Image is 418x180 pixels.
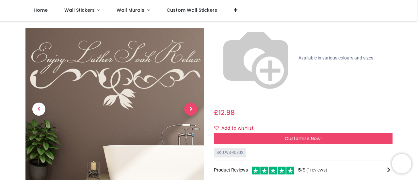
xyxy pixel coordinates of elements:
[214,16,297,100] img: color-wheel.png
[392,154,411,173] iframe: Brevo live chat
[34,7,48,13] span: Home
[214,148,246,157] div: SKU: WS-40802
[32,103,45,116] span: Previous
[214,123,259,134] button: Add to wishlistAdd to wishlist
[214,166,393,174] div: Product Reviews
[298,167,301,172] span: 5
[218,108,235,117] span: 12.98
[184,103,197,116] span: Next
[298,55,375,60] span: Available in various colours and sizes.
[64,7,95,13] span: Wall Stickers
[25,53,52,166] a: Previous
[214,126,219,130] i: Add to wishlist
[285,135,322,142] span: Customise Now!
[177,53,204,166] a: Next
[167,7,217,13] span: Custom Wall Stickers
[117,7,144,13] span: Wall Murals
[214,108,235,117] span: £
[298,167,327,173] span: /5 ( 1 reviews)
